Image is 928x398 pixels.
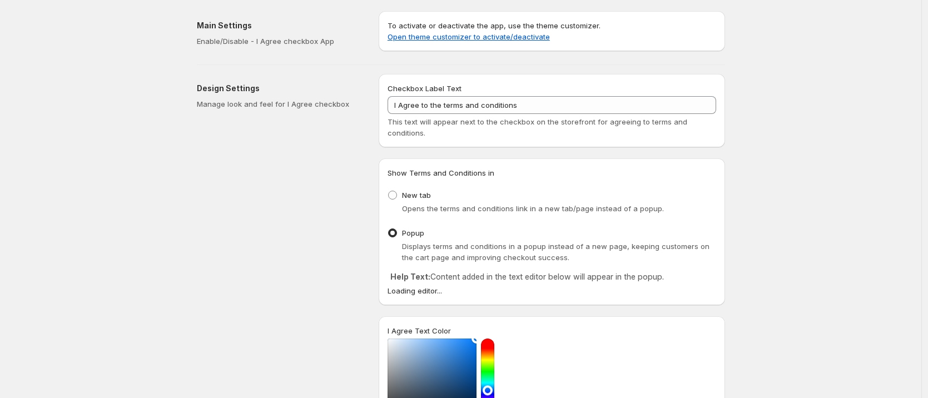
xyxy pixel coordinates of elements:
p: Manage look and feel for I Agree checkbox [197,98,361,110]
span: Popup [402,228,424,237]
span: Displays terms and conditions in a popup instead of a new page, keeping customers on the cart pag... [402,242,709,262]
a: Open theme customizer to activate/deactivate [388,32,550,41]
label: I Agree Text Color [388,325,451,336]
span: Checkbox Label Text [388,84,461,93]
p: Content added in the text editor below will appear in the popup. [390,271,713,282]
span: This text will appear next to the checkbox on the storefront for agreeing to terms and conditions. [388,117,687,137]
p: Enable/Disable - I Agree checkbox App [197,36,361,47]
span: New tab [402,191,431,200]
p: To activate or deactivate the app, use the theme customizer. [388,20,716,42]
div: Loading editor... [388,285,716,296]
h2: Main Settings [197,20,361,31]
iframe: Tidio Chat [871,326,923,379]
span: Opens the terms and conditions link in a new tab/page instead of a popup. [402,204,664,213]
strong: Help Text: [390,272,430,281]
span: Show Terms and Conditions in [388,168,494,177]
h2: Design Settings [197,83,361,94]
